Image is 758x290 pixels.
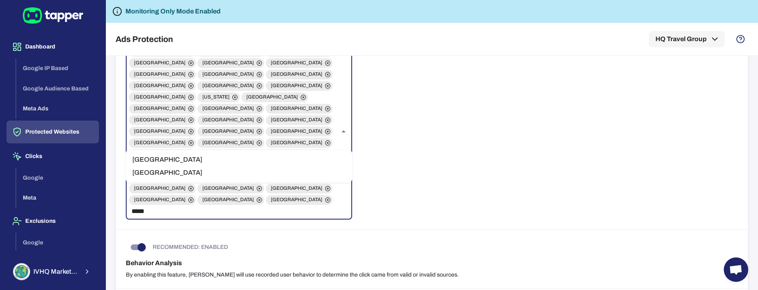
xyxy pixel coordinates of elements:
[7,43,99,50] a: Dashboard
[197,105,259,112] span: [GEOGRAPHIC_DATA]
[125,7,221,16] h6: Monitoring Only Mode Enabled
[129,83,191,89] span: [GEOGRAPHIC_DATA]
[338,126,349,137] button: Close
[129,149,196,159] div: [GEOGRAPHIC_DATA]
[266,105,327,112] span: [GEOGRAPHIC_DATA]
[649,31,725,47] button: HQ Travel Group
[112,7,122,16] svg: Tapper is not blocking any fraudulent activity for this domain
[266,60,327,66] span: [GEOGRAPHIC_DATA]
[197,92,240,102] div: [US_STATE]
[129,60,191,66] span: [GEOGRAPHIC_DATA]
[7,217,99,224] a: Exclusions
[7,260,99,283] button: IVHQ Marketing TeamIVHQ Marketing Team
[241,94,303,101] span: [GEOGRAPHIC_DATA]
[197,128,259,135] span: [GEOGRAPHIC_DATA]
[266,127,333,136] div: [GEOGRAPHIC_DATA]
[16,105,99,112] a: Meta Ads
[7,145,99,168] button: Clicks
[129,195,196,205] div: [GEOGRAPHIC_DATA]
[129,115,196,125] div: [GEOGRAPHIC_DATA]
[266,184,333,193] div: [GEOGRAPHIC_DATA]
[197,83,259,89] span: [GEOGRAPHIC_DATA]
[116,34,173,44] h5: Ads Protection
[197,185,259,192] span: [GEOGRAPHIC_DATA]
[266,197,327,203] span: [GEOGRAPHIC_DATA]
[126,166,352,179] li: [GEOGRAPHIC_DATA]
[266,149,333,159] div: [GEOGRAPHIC_DATA]
[266,71,327,78] span: [GEOGRAPHIC_DATA]
[197,94,234,101] span: [US_STATE]
[197,117,259,123] span: [GEOGRAPHIC_DATA]
[197,184,264,193] div: [GEOGRAPHIC_DATA]
[129,184,196,193] div: [GEOGRAPHIC_DATA]
[266,138,333,148] div: [GEOGRAPHIC_DATA]
[7,121,99,143] button: Protected Websites
[266,185,327,192] span: [GEOGRAPHIC_DATA]
[266,128,327,135] span: [GEOGRAPHIC_DATA]
[16,188,99,208] button: Meta
[197,58,264,68] div: [GEOGRAPHIC_DATA]
[129,70,196,79] div: [GEOGRAPHIC_DATA]
[266,81,333,91] div: [GEOGRAPHIC_DATA]
[7,35,99,58] button: Dashboard
[266,140,327,146] span: [GEOGRAPHIC_DATA]
[129,138,196,148] div: [GEOGRAPHIC_DATA]
[197,115,264,125] div: [GEOGRAPHIC_DATA]
[724,257,748,282] div: Open chat
[129,140,191,146] span: [GEOGRAPHIC_DATA]
[266,115,333,125] div: [GEOGRAPHIC_DATA]
[7,152,99,159] a: Clicks
[197,197,259,203] span: [GEOGRAPHIC_DATA]
[129,128,191,135] span: [GEOGRAPHIC_DATA]
[197,60,259,66] span: [GEOGRAPHIC_DATA]
[197,127,264,136] div: [GEOGRAPHIC_DATA]
[197,81,264,91] div: [GEOGRAPHIC_DATA]
[129,117,191,123] span: [GEOGRAPHIC_DATA]
[241,92,308,102] div: [GEOGRAPHIC_DATA]
[266,104,333,114] div: [GEOGRAPHIC_DATA]
[14,264,29,279] img: IVHQ Marketing Team
[129,92,196,102] div: [GEOGRAPHIC_DATA]
[7,128,99,135] a: Protected Websites
[129,127,196,136] div: [GEOGRAPHIC_DATA]
[266,58,333,68] div: [GEOGRAPHIC_DATA]
[129,58,196,68] div: [GEOGRAPHIC_DATA]
[129,105,191,112] span: [GEOGRAPHIC_DATA]
[7,210,99,233] button: Exclusions
[126,153,352,166] li: [GEOGRAPHIC_DATA]
[266,195,333,205] div: [GEOGRAPHIC_DATA]
[33,268,79,276] span: IVHQ Marketing Team
[129,71,191,78] span: [GEOGRAPHIC_DATA]
[266,70,333,79] div: [GEOGRAPHIC_DATA]
[153,244,228,251] p: RECOMMENDED: ENABLED
[126,258,738,268] h6: Behavior Analysis
[129,185,191,192] span: [GEOGRAPHIC_DATA]
[266,117,327,123] span: [GEOGRAPHIC_DATA]
[129,94,191,101] span: [GEOGRAPHIC_DATA]
[197,140,259,146] span: [GEOGRAPHIC_DATA]
[126,271,738,279] p: By enabling this feature, [PERSON_NAME] will use recorded user behavior to determine the click ca...
[197,149,264,159] div: [GEOGRAPHIC_DATA]
[197,70,264,79] div: [GEOGRAPHIC_DATA]
[197,104,264,114] div: [GEOGRAPHIC_DATA]
[197,138,264,148] div: [GEOGRAPHIC_DATA]
[197,71,259,78] span: [GEOGRAPHIC_DATA]
[129,104,196,114] div: [GEOGRAPHIC_DATA]
[16,99,99,119] button: Meta Ads
[129,197,191,203] span: [GEOGRAPHIC_DATA]
[129,81,196,91] div: [GEOGRAPHIC_DATA]
[197,195,264,205] div: [GEOGRAPHIC_DATA]
[16,194,99,201] a: Meta
[266,83,327,89] span: [GEOGRAPHIC_DATA]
